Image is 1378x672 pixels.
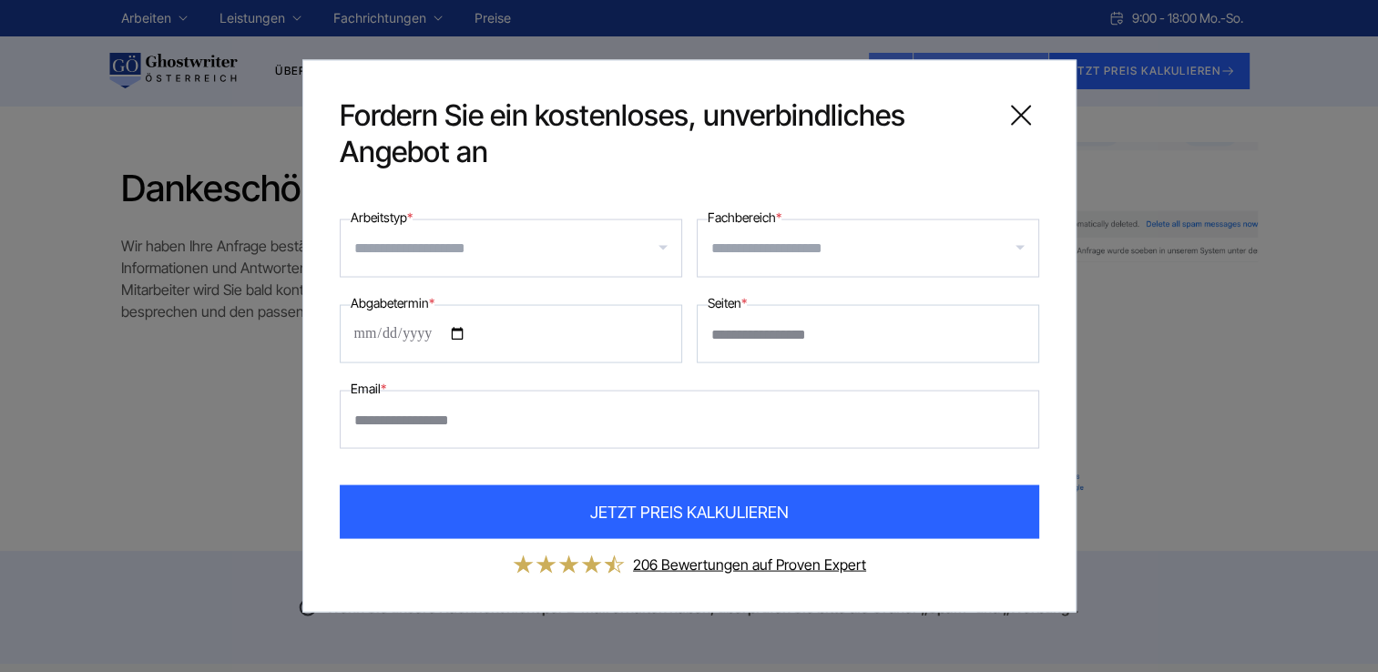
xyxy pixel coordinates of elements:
a: 206 Bewertungen auf Proven Expert [633,555,866,574]
label: Arbeitstyp [351,207,413,229]
label: Abgabetermin [351,292,434,314]
span: Fordern Sie ein kostenloses, unverbindliches Angebot an [340,97,988,170]
label: Fachbereich [708,207,781,229]
button: JETZT PREIS KALKULIEREN [340,485,1039,539]
span: JETZT PREIS KALKULIEREN [590,500,789,524]
label: Seiten [708,292,747,314]
label: Email [351,378,386,400]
